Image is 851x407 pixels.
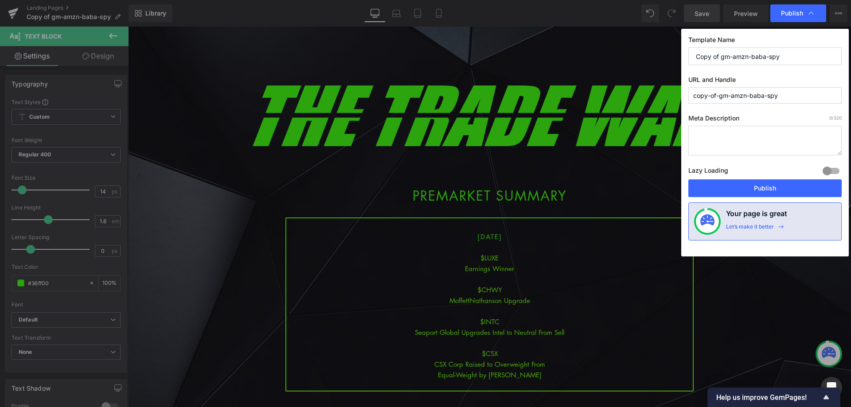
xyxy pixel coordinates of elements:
label: Lazy Loading [688,165,728,179]
h1: PREMARKET SUMMARY [102,164,621,174]
button: Show survey - Help us improve GemPages! [716,392,831,403]
div: $CHWY [158,258,565,268]
label: Meta Description [688,114,842,126]
span: /320 [829,115,842,120]
span: Publish [781,9,803,17]
div: MoffettNathanson Upgrade [158,268,565,279]
label: Template Name [688,36,842,47]
span: 0 [829,115,832,120]
div: Equal-Weight by [PERSON_NAME] [158,343,565,353]
span: Help us improve GemPages! [716,393,821,402]
div: $CSX [158,322,565,332]
div: CSX Corp Raised to Overweight From [158,332,565,343]
div: Let’s make it better [726,223,774,235]
button: Publish [688,179,842,197]
h4: Your page is great [726,208,787,223]
div: $INTC [158,290,565,300]
div: Open Intercom Messenger [821,377,842,398]
label: URL and Handle [688,76,842,87]
div: Earnings Winner [158,236,565,247]
img: onboarding-status.svg [700,214,714,229]
span: [DATE] [349,205,374,214]
div: $LUXE [158,226,565,236]
div: Seaport Global Upgrades Intel to Neutral From Sell [158,300,565,311]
